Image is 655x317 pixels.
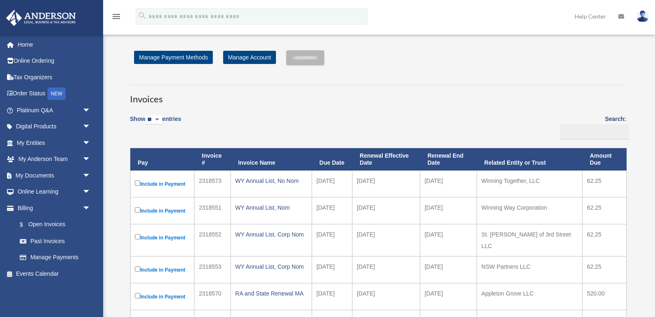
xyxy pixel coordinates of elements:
span: arrow_drop_down [82,151,99,168]
input: Include in Payment [135,234,140,239]
a: My Documentsarrow_drop_down [6,167,103,184]
td: [DATE] [352,170,420,197]
a: Manage Account [223,51,276,64]
a: Billingarrow_drop_down [6,200,99,216]
i: menu [111,12,121,21]
div: WY Annual List, Nom [235,202,307,213]
td: 520.00 [582,283,627,310]
td: [DATE] [420,197,477,224]
td: [DATE] [420,283,477,310]
a: Tax Organizers [6,69,103,85]
th: Renewal Effective Date: activate to sort column ascending [352,148,420,170]
a: menu [111,14,121,21]
td: 2318552 [194,224,231,256]
label: Include in Payment [135,206,190,216]
td: NSW Partners LLC [477,256,582,283]
div: WY Annual List, Corp Nom [235,229,307,240]
td: 62.25 [582,256,627,283]
div: WY Annual List, Corp Nom [235,261,307,272]
td: [DATE] [312,256,352,283]
td: [DATE] [420,170,477,197]
span: arrow_drop_down [82,167,99,184]
td: [DATE] [352,224,420,256]
span: arrow_drop_down [82,135,99,151]
img: Anderson Advisors Platinum Portal [4,10,78,26]
td: 62.25 [582,170,627,197]
td: [DATE] [352,197,420,224]
a: Online Ordering [6,53,103,69]
td: [DATE] [352,256,420,283]
i: search [138,11,147,20]
td: [DATE] [420,224,477,256]
th: Pay: activate to sort column descending [130,148,194,170]
td: 2318570 [194,283,231,310]
span: $ [24,220,28,230]
td: [DATE] [352,283,420,310]
th: Renewal End Date: activate to sort column ascending [420,148,477,170]
td: Winning Together, LLC [477,170,582,197]
a: Manage Payment Methods [134,51,213,64]
th: Related Entity or Trust: activate to sort column ascending [477,148,582,170]
a: Platinum Q&Aarrow_drop_down [6,102,103,118]
a: Order StatusNEW [6,85,103,102]
div: RA and State Renewal MA [235,288,307,299]
span: arrow_drop_down [82,102,99,119]
td: [DATE] [312,197,352,224]
td: [DATE] [312,224,352,256]
td: [DATE] [420,256,477,283]
td: [DATE] [312,283,352,310]
td: 62.25 [582,197,627,224]
label: Include in Payment [135,232,190,243]
span: arrow_drop_down [82,184,99,201]
input: Include in Payment [135,207,140,213]
label: Include in Payment [135,179,190,189]
th: Invoice #: activate to sort column ascending [194,148,231,170]
th: Amount Due: activate to sort column ascending [582,148,627,170]
td: 62.25 [582,224,627,256]
td: Appleton Grove LLC [477,283,582,310]
a: My Entitiesarrow_drop_down [6,135,103,151]
a: Digital Productsarrow_drop_down [6,118,103,135]
input: Include in Payment [135,180,140,186]
th: Due Date: activate to sort column ascending [312,148,352,170]
a: Events Calendar [6,265,103,282]
span: arrow_drop_down [82,118,99,135]
a: My Anderson Teamarrow_drop_down [6,151,103,168]
td: [DATE] [312,170,352,197]
td: 2318573 [194,170,231,197]
select: Showentries [145,115,162,125]
td: 2318551 [194,197,231,224]
div: NEW [47,88,66,100]
input: Search: [560,124,629,140]
label: Show entries [130,114,181,133]
label: Include in Payment [135,291,190,302]
a: $Open Invoices [12,216,95,233]
h3: Invoices [130,85,626,106]
input: Include in Payment [135,266,140,272]
th: Invoice Name: activate to sort column ascending [231,148,312,170]
div: WY Annual List, No Nom [235,175,307,187]
a: Manage Payments [12,249,99,266]
a: Past Invoices [12,233,99,249]
td: St. [PERSON_NAME] of 3rd Street LLC [477,224,582,256]
a: Online Learningarrow_drop_down [6,184,103,200]
span: arrow_drop_down [82,200,99,217]
td: Winning Way Corporation [477,197,582,224]
label: Search: [557,114,626,140]
a: Home [6,36,103,53]
label: Include in Payment [135,265,190,275]
td: 2318553 [194,256,231,283]
input: Include in Payment [135,293,140,298]
img: User Pic [636,10,649,22]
